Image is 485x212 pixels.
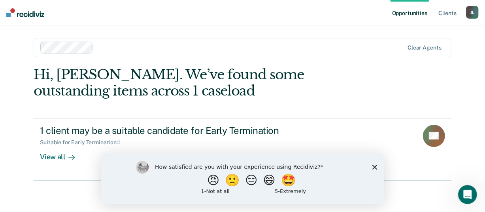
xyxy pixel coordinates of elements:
iframe: Survey by Kim from Recidiviz [101,153,384,204]
div: J L [466,6,479,19]
img: Recidiviz [6,8,44,17]
div: View all [40,146,84,161]
div: Clear agents [408,44,441,51]
div: Suitable for Early Termination : 1 [40,139,126,146]
button: JL [466,6,479,19]
a: 1 client may be a suitable candidate for Early TerminationSuitable for Early Termination:1View all [34,118,451,181]
iframe: Intercom live chat [458,185,477,204]
div: Hi, [PERSON_NAME]. We’ve found some outstanding items across 1 caseload [34,67,368,99]
div: 1 client may be a suitable candidate for Early Termination [40,125,317,136]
